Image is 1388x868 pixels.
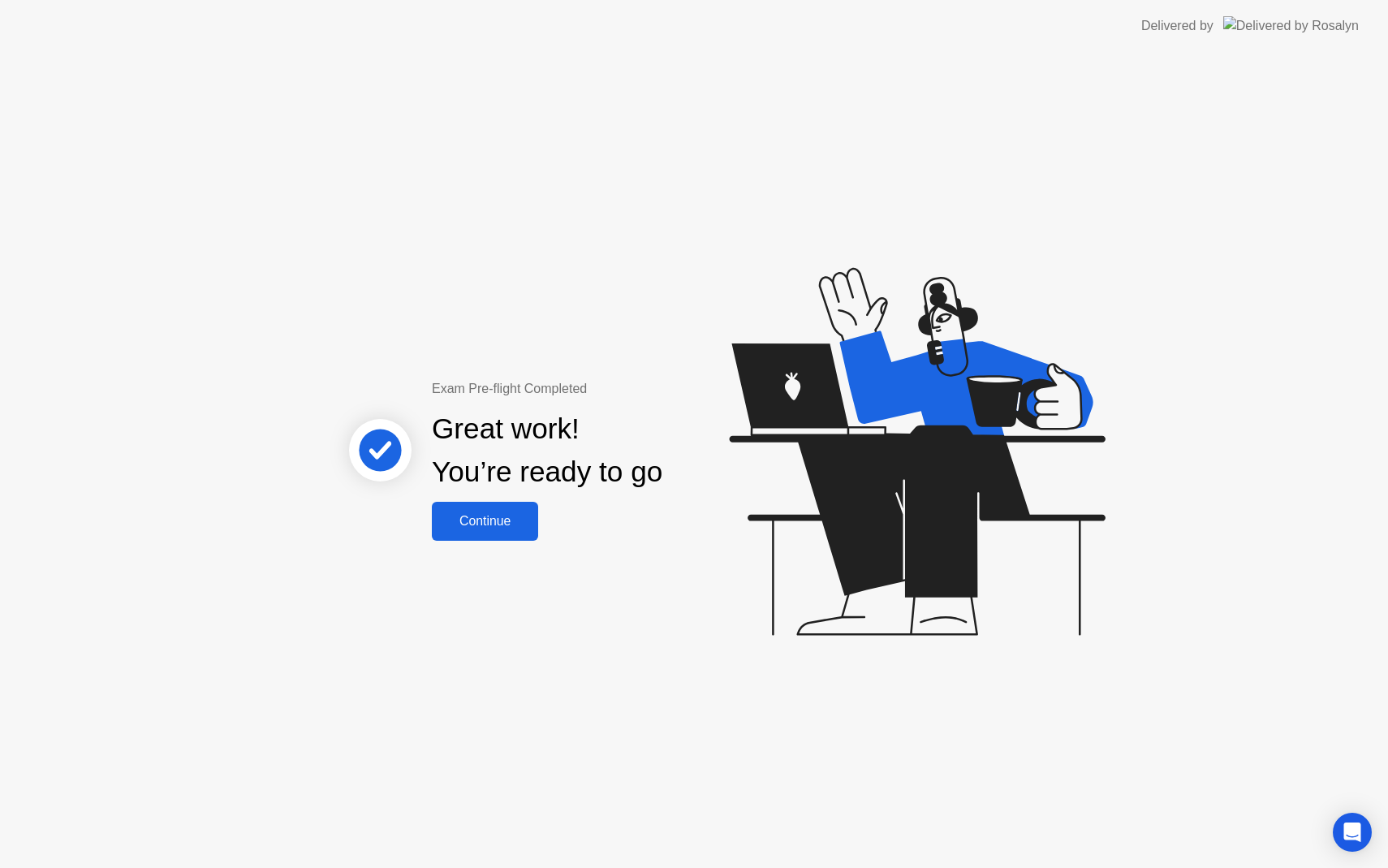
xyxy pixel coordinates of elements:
[1141,16,1213,36] div: Delivered by
[1333,813,1372,852] div: Open Intercom Messenger
[437,514,533,529] div: Continue
[1223,16,1359,35] img: Delivered by Rosalyn
[432,379,767,399] div: Exam Pre-flight Completed
[432,502,538,541] button: Continue
[432,408,662,494] div: Great work! You’re ready to go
